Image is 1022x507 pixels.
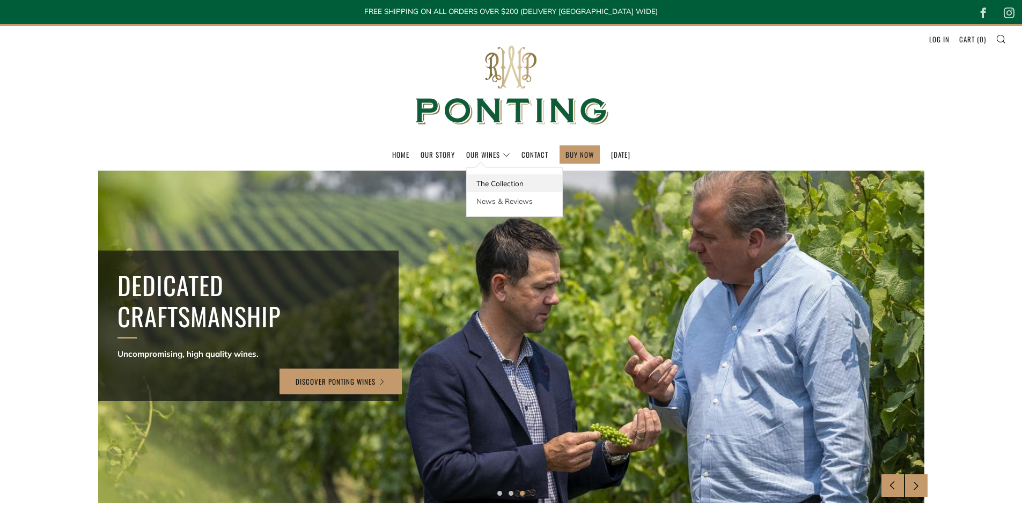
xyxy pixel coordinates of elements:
span: 0 [980,34,984,45]
a: The Collection [467,174,562,192]
strong: Uncompromising, high quality wines. [117,349,259,359]
a: Contact [521,146,548,163]
a: Discover Ponting Wines [280,369,402,394]
button: 1 [497,491,502,496]
img: Ponting Wines [404,26,619,145]
a: Cart (0) [959,31,986,48]
button: 2 [509,491,513,496]
a: [DATE] [611,146,630,163]
a: Home [392,146,409,163]
a: News & Reviews [467,192,562,210]
button: 3 [520,491,525,496]
h2: Dedicated Craftsmanship [117,270,379,332]
a: Log in [929,31,950,48]
a: Our Wines [466,146,510,163]
a: Our Story [421,146,455,163]
a: BUY NOW [565,146,594,163]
